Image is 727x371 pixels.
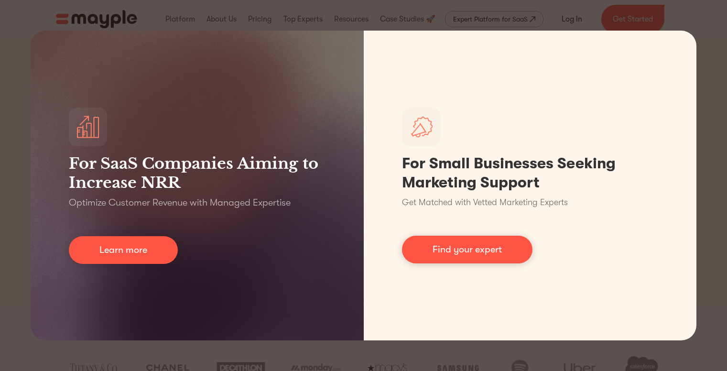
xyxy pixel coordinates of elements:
h3: For SaaS Companies Aiming to Increase NRR [69,154,326,192]
p: Get Matched with Vetted Marketing Experts [402,196,568,209]
a: Learn more [69,236,178,264]
h1: For Small Businesses Seeking Marketing Support [402,154,659,192]
a: Find your expert [402,236,532,263]
p: Optimize Customer Revenue with Managed Expertise [69,196,291,209]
